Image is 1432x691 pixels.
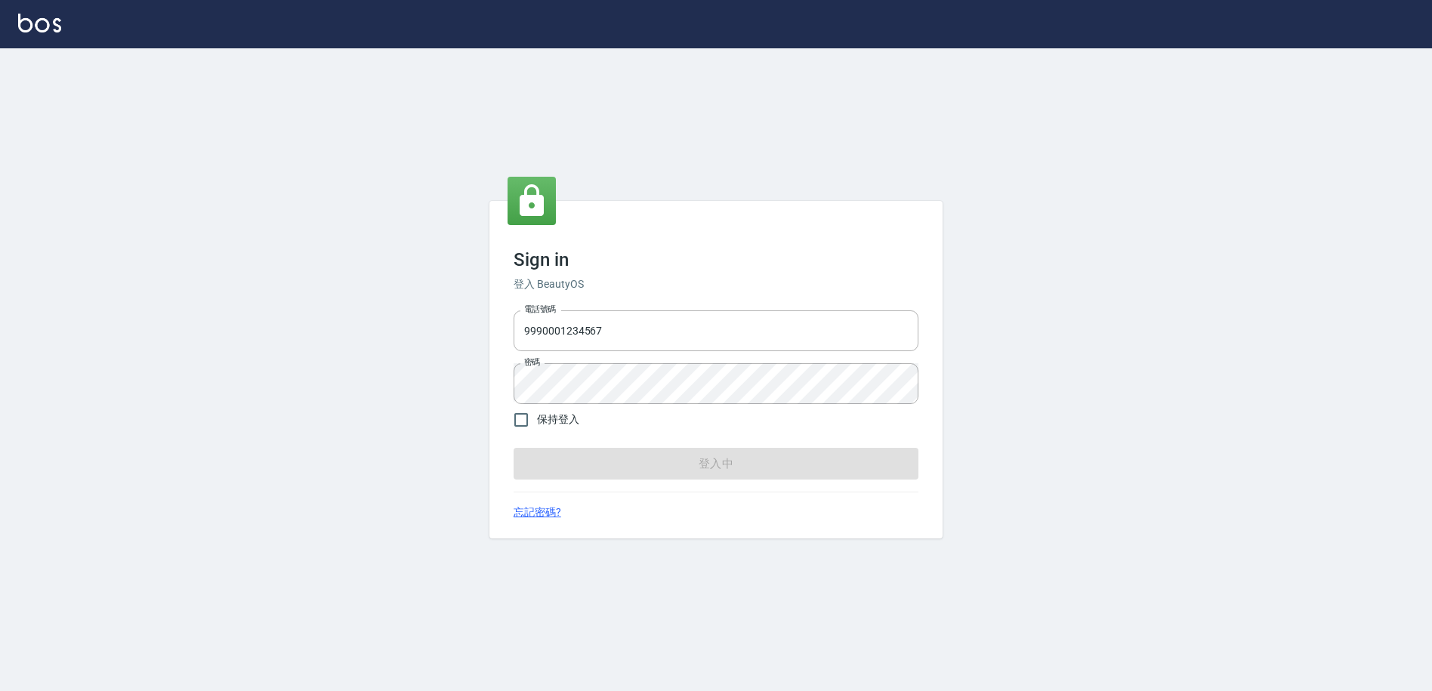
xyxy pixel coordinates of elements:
label: 電話號碼 [524,304,556,315]
span: 保持登入 [537,412,579,427]
img: Logo [18,14,61,32]
a: 忘記密碼? [514,504,561,520]
h6: 登入 BeautyOS [514,276,918,292]
h3: Sign in [514,249,918,270]
label: 密碼 [524,356,540,368]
